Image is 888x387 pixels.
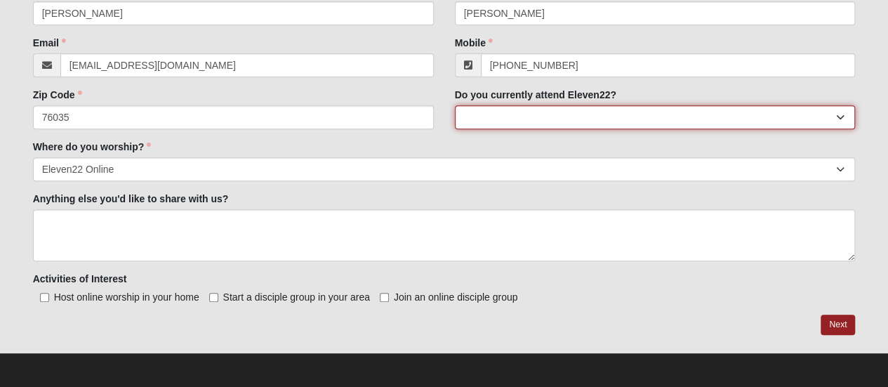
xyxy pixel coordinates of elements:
[33,140,152,154] label: Where do you worship?
[33,272,127,286] label: Activities of Interest
[380,293,389,302] input: Join an online disciple group
[821,315,855,335] a: Next
[394,291,518,303] span: Join an online disciple group
[455,88,616,102] label: Do you currently attend Eleven22?
[33,36,66,50] label: Email
[33,192,229,206] label: Anything else you'd like to share with us?
[40,293,49,302] input: Host online worship in your home
[455,36,493,50] label: Mobile
[54,291,199,303] span: Host online worship in your home
[223,291,370,303] span: Start a disciple group in your area
[209,293,218,302] input: Start a disciple group in your area
[33,88,82,102] label: Zip Code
